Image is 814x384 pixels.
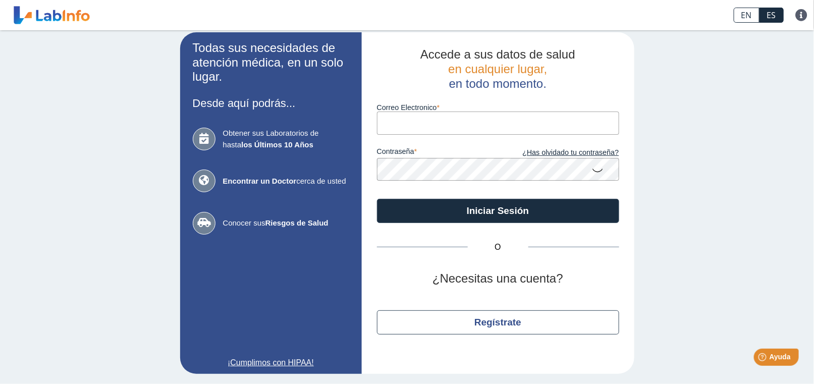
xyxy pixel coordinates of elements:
b: los Últimos 10 Años [241,140,313,149]
h3: Desde aquí podrás... [193,97,349,109]
h2: Todas sus necesidades de atención médica, en un solo lugar. [193,41,349,84]
b: Riesgos de Salud [265,218,329,227]
span: Obtener sus Laboratorios de hasta [223,128,349,150]
a: ¡Cumplimos con HIPAA! [193,357,349,369]
a: ¿Has olvidado tu contraseña? [498,147,619,158]
label: contraseña [377,147,498,158]
h2: ¿Necesitas una cuenta? [377,271,619,286]
iframe: Help widget launcher [724,345,803,373]
a: ES [759,8,784,23]
span: en todo momento. [449,77,547,90]
span: en cualquier lugar, [448,62,547,76]
span: Conocer sus [223,217,349,229]
span: Accede a sus datos de salud [420,47,575,61]
a: EN [734,8,759,23]
button: Iniciar Sesión [377,199,619,223]
span: cerca de usted [223,176,349,187]
button: Regístrate [377,310,619,335]
b: Encontrar un Doctor [223,177,297,185]
span: O [468,241,528,253]
label: Correo Electronico [377,103,619,112]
